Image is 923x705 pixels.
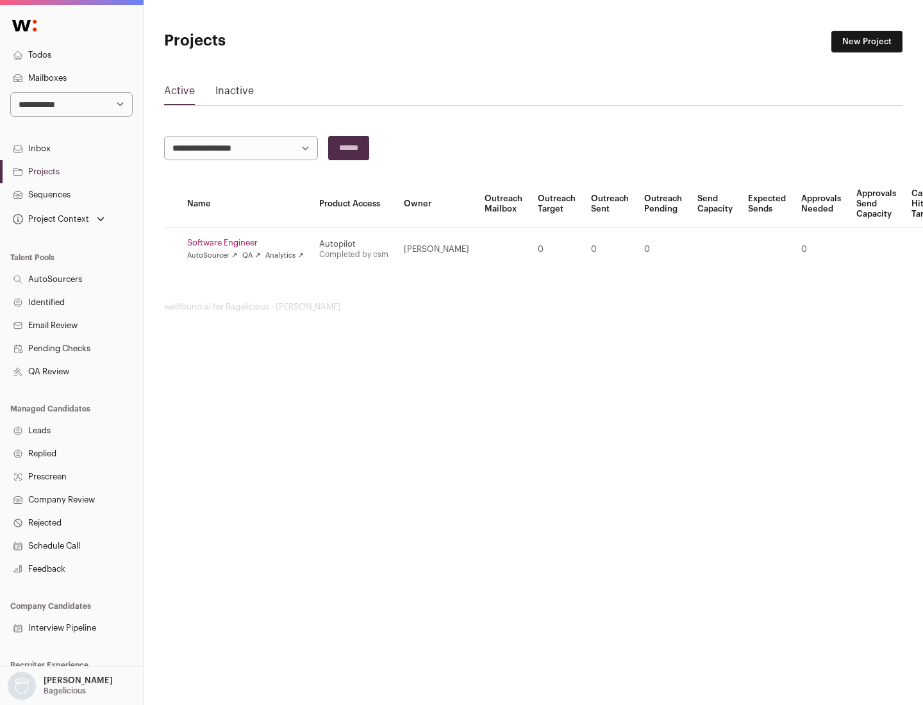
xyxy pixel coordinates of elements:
[164,31,410,51] h1: Projects
[312,181,396,228] th: Product Access
[636,228,690,272] td: 0
[849,181,904,228] th: Approvals Send Capacity
[265,251,303,261] a: Analytics ↗
[319,251,388,258] a: Completed by csm
[164,302,902,312] footer: wellfound:ai for Bagelicious - [PERSON_NAME]
[583,228,636,272] td: 0
[530,228,583,272] td: 0
[10,214,89,224] div: Project Context
[10,210,107,228] button: Open dropdown
[8,672,36,700] img: nopic.png
[187,238,304,248] a: Software Engineer
[794,228,849,272] td: 0
[396,228,477,272] td: [PERSON_NAME]
[690,181,740,228] th: Send Capacity
[44,676,113,686] p: [PERSON_NAME]
[164,83,195,104] a: Active
[215,83,254,104] a: Inactive
[242,251,260,261] a: QA ↗
[179,181,312,228] th: Name
[187,251,237,261] a: AutoSourcer ↗
[831,31,902,53] a: New Project
[5,672,115,700] button: Open dropdown
[794,181,849,228] th: Approvals Needed
[396,181,477,228] th: Owner
[5,13,44,38] img: Wellfound
[319,239,388,249] div: Autopilot
[740,181,794,228] th: Expected Sends
[44,686,86,696] p: Bagelicious
[530,181,583,228] th: Outreach Target
[583,181,636,228] th: Outreach Sent
[636,181,690,228] th: Outreach Pending
[477,181,530,228] th: Outreach Mailbox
